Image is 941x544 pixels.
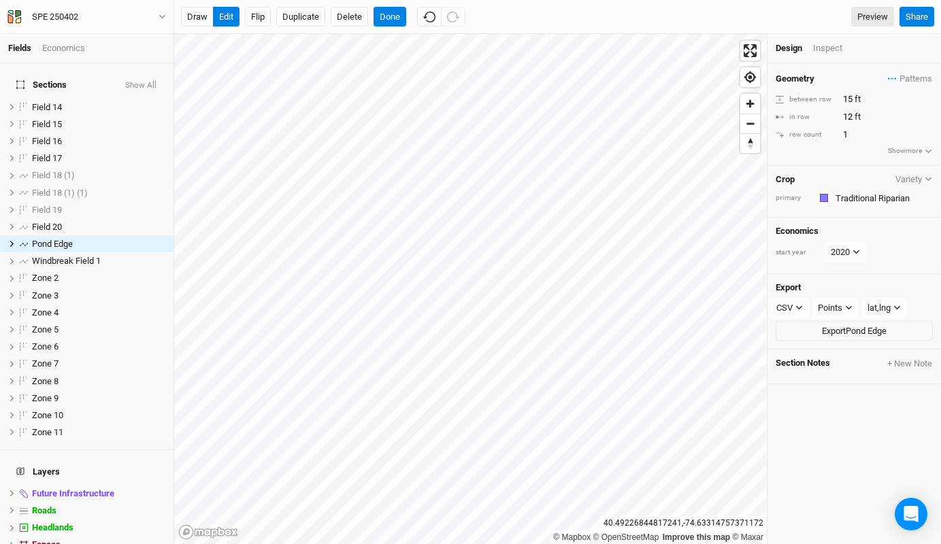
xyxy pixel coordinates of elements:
div: Future Infrastructure [32,488,165,499]
button: lat,lng [861,298,907,318]
input: Traditional Riparian [831,190,933,206]
span: Reset bearing to north [740,134,760,153]
div: Points [818,301,842,315]
button: Reset bearing to north [740,133,760,153]
div: Field 19 [32,205,165,216]
span: Section Notes [776,358,830,370]
div: Zone 6 [32,341,165,352]
div: Field 14 [32,102,165,113]
span: Zoom out [740,114,760,133]
div: in row [776,112,836,122]
span: Field 17 [32,153,62,163]
span: Zone 11 [32,427,63,437]
button: Duplicate [276,7,325,27]
div: Field 16 [32,136,165,147]
span: Sections [16,80,67,90]
div: Zone 4 [32,307,165,318]
div: Field 15 [32,119,165,130]
a: Mapbox logo [178,524,238,540]
button: draw [181,7,214,27]
span: Field 18 (1) [32,170,75,180]
a: OpenStreetMap [593,532,659,542]
button: Redo (^Z) [441,7,465,27]
a: Preview [851,7,894,27]
h4: Layers [8,458,165,486]
span: Patterns [888,72,932,86]
button: 2020 [825,242,866,262]
div: Field 20 [32,222,165,233]
button: Share [899,7,934,27]
span: Zone 3 [32,290,59,301]
button: Done [374,7,406,27]
button: Patterns [887,71,933,86]
span: Field 15 [32,119,62,129]
div: between row [776,95,836,105]
span: Zone 2 [32,273,59,283]
a: Mapbox [553,532,591,542]
button: CSV [770,298,809,318]
span: Find my location [740,67,760,87]
button: + New Note [887,358,933,370]
button: Enter fullscreen [740,41,760,61]
button: Variety [895,174,933,184]
h4: Crop [776,174,795,185]
div: Zone 3 [32,290,165,301]
span: Field 18 (1) (1) [32,188,88,198]
div: SPE 250402 [32,10,78,24]
button: Showmore [887,145,933,157]
div: Roads [32,505,165,516]
button: Show All [125,81,157,90]
span: Zone 9 [32,393,59,403]
div: Pond Edge [32,239,165,250]
button: edit [213,7,240,27]
span: Zone 5 [32,324,59,335]
span: Pond Edge [32,239,73,249]
h4: Economics [776,226,933,237]
div: Design [776,42,802,54]
div: 40.49226844817241 , -74.63314757371172 [600,516,767,530]
div: lat,lng [868,301,891,315]
button: ExportPond Edge [776,321,933,341]
div: Zone 2 [32,273,165,284]
div: Zone 8 [32,376,165,387]
div: Zone 9 [32,393,165,404]
span: Field 19 [32,205,62,215]
button: Delete [331,7,368,27]
div: Windbreak Field 1 [32,256,165,267]
span: Windbreak Field 1 [32,256,101,266]
h4: Geometry [776,73,814,84]
div: start year [776,248,823,258]
span: Field 14 [32,102,62,112]
span: Zone 10 [32,410,63,420]
div: Zone 10 [32,410,165,421]
span: Field 16 [32,136,62,146]
div: Economics [42,42,85,54]
span: Zone 6 [32,341,59,352]
div: Zone 7 [32,358,165,369]
div: Inspect [813,42,861,54]
h4: Export [776,282,933,293]
div: Zone 5 [32,324,165,335]
span: Zone 4 [32,307,59,318]
div: primary [776,193,810,203]
div: Open Intercom Messenger [895,498,927,530]
button: Zoom in [740,94,760,114]
span: Field 20 [32,222,62,232]
div: Field 18 (1) (1) [32,188,165,199]
div: Zone 11 [32,427,165,438]
div: CSV [776,301,793,315]
a: Maxar [732,532,763,542]
a: Fields [8,43,31,53]
a: Improve this map [663,532,730,542]
div: Headlands [32,522,165,533]
canvas: Map [174,34,766,544]
button: SPE 250402 [7,10,167,24]
span: Roads [32,505,56,515]
span: Zone 7 [32,358,59,369]
span: Future Infrastructure [32,488,114,498]
span: Headlands [32,522,73,532]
